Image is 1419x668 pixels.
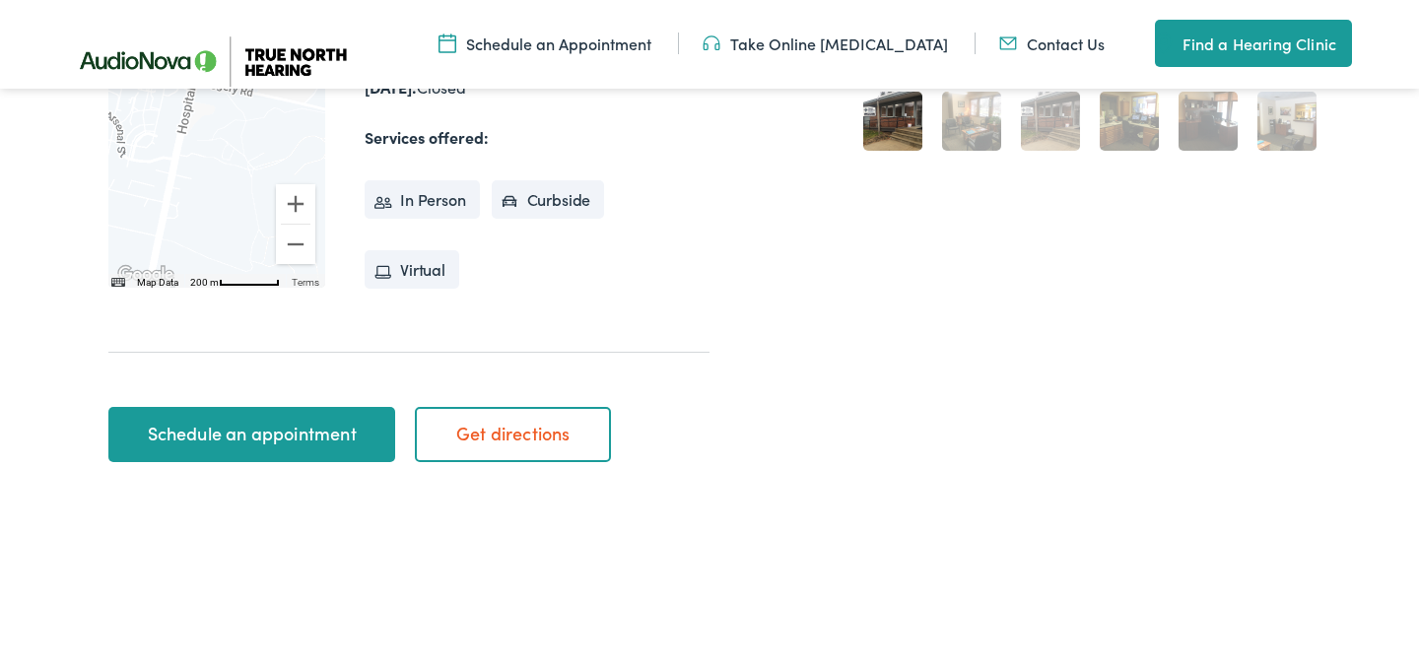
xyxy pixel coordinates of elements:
button: Map Data [137,276,178,290]
a: Take Online [MEDICAL_DATA] [703,33,948,54]
a: 5 [1179,92,1238,151]
img: Headphones icon in color code ffb348 [703,33,720,54]
a: 1 [863,92,922,151]
img: utility icon [1155,32,1173,55]
a: Schedule an Appointment [439,33,651,54]
a: 2 [942,92,1001,151]
a: Terms [292,277,319,288]
span: 200 m [190,277,219,288]
button: Zoom in [276,184,315,224]
button: Zoom out [276,225,315,264]
a: Get directions [415,407,611,462]
a: 3 [1021,92,1080,151]
strong: Services offered: [365,126,489,148]
img: Google [113,262,178,288]
img: Icon symbolizing a calendar in color code ffb348 [439,33,456,54]
img: Mail icon in color code ffb348, used for communication purposes [999,33,1017,54]
li: Virtual [365,250,459,290]
a: Find a Hearing Clinic [1155,20,1352,67]
a: Schedule an appointment [108,407,395,462]
a: 6 [1257,92,1317,151]
button: Keyboard shortcuts [111,276,125,290]
a: 4 [1100,92,1159,151]
a: Open this area in Google Maps (opens a new window) [113,262,178,288]
a: Contact Us [999,33,1105,54]
button: Map Scale: 200 m per 58 pixels [184,274,286,288]
li: In Person [365,180,480,220]
li: Curbside [492,180,605,220]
